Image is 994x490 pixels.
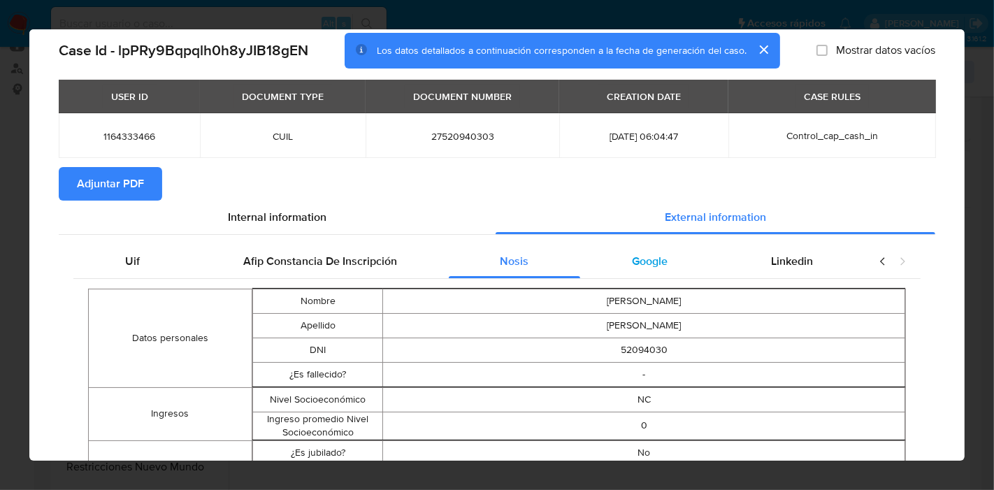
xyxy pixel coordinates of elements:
span: Afip Constancia De Inscripción [243,253,397,269]
span: Uif [125,253,140,269]
td: NC [383,387,905,412]
td: DNI [252,338,383,362]
td: Apellido [252,313,383,338]
span: Adjuntar PDF [77,168,144,199]
div: Detailed info [59,201,935,234]
td: Ingreso promedio Nivel Socioeconómico [252,412,383,440]
span: CUIL [217,130,349,143]
span: Los datos detallados a continuación corresponden a la fecha de generación del caso. [377,43,747,57]
td: Nombre [252,289,383,313]
div: DOCUMENT NUMBER [405,85,520,108]
td: - [383,362,905,387]
span: Nosis [500,253,528,269]
div: USER ID [103,85,157,108]
input: Mostrar datos vacíos [816,45,828,56]
div: CREATION DATE [598,85,689,108]
span: [DATE] 06:04:47 [576,130,712,143]
td: ¿Es jubilado? [252,440,383,465]
span: Control_cap_cash_in [786,129,878,143]
div: CASE RULES [795,85,869,108]
span: Google [632,253,668,269]
td: 52094030 [383,338,905,362]
div: closure-recommendation-modal [29,29,965,461]
td: [PERSON_NAME] [383,313,905,338]
td: Nivel Socioeconómico [252,387,383,412]
span: 1164333466 [75,130,183,143]
span: Mostrar datos vacíos [836,43,935,57]
td: [PERSON_NAME] [383,289,905,313]
div: DOCUMENT TYPE [233,85,332,108]
td: Datos personales [89,289,252,387]
span: Internal information [228,209,326,225]
button: cerrar [747,33,780,66]
td: ¿Es fallecido? [252,362,383,387]
td: Ingresos [89,387,252,440]
td: No [383,440,905,465]
td: 0 [383,412,905,440]
button: Adjuntar PDF [59,167,162,201]
span: 27520940303 [382,130,542,143]
div: Detailed external info [73,245,865,278]
span: External information [665,209,766,225]
h2: Case Id - lpPRy9Bqpqlh0h8yJIB18gEN [59,41,308,59]
span: Linkedin [771,253,813,269]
